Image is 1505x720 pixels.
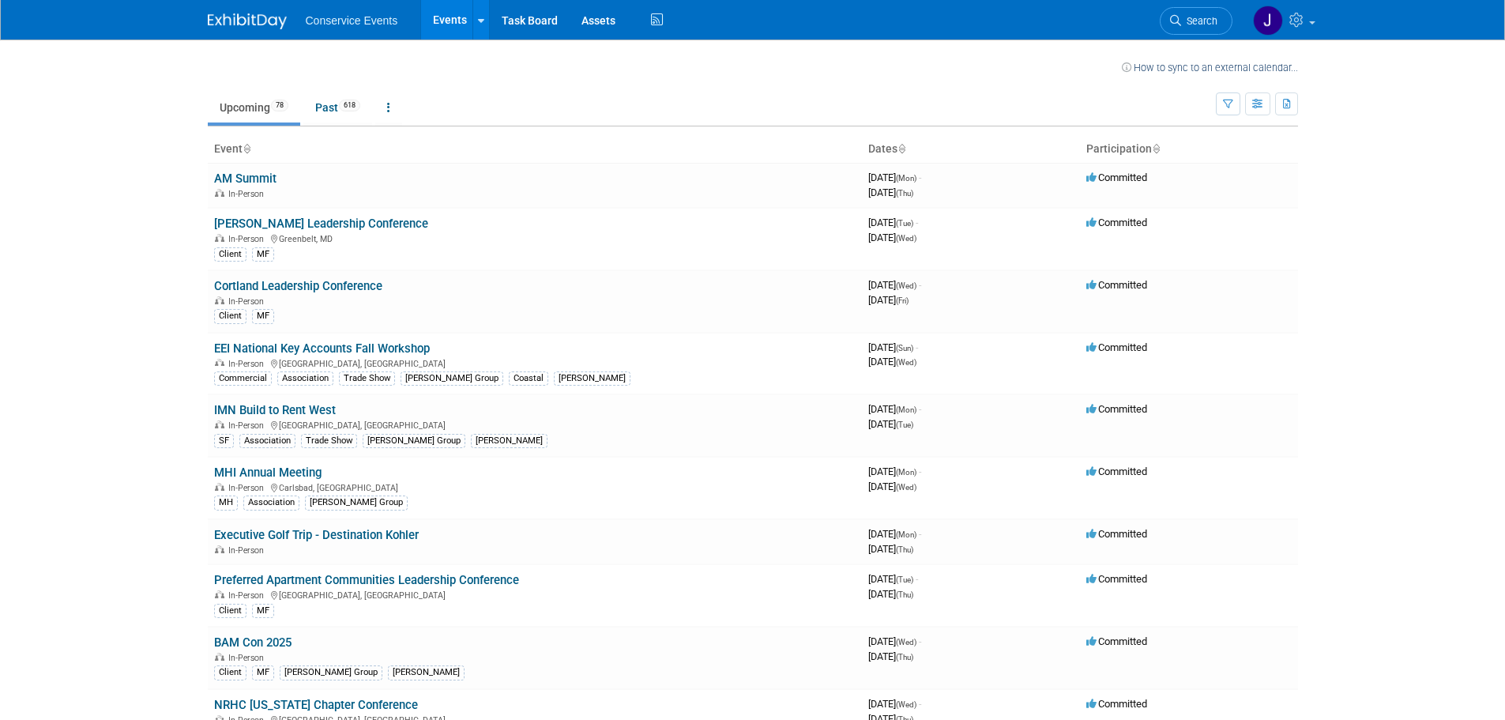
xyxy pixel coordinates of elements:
span: Committed [1086,217,1147,228]
img: In-Person Event [215,296,224,304]
div: [PERSON_NAME] Group [363,434,465,448]
div: [PERSON_NAME] [471,434,547,448]
span: In-Person [228,590,269,601]
div: Association [239,434,295,448]
span: (Mon) [896,530,916,539]
a: Sort by Start Date [897,142,905,155]
span: (Mon) [896,174,916,183]
a: Upcoming78 [208,92,300,123]
span: [DATE] [868,635,921,647]
span: Committed [1086,528,1147,540]
div: Association [277,371,333,386]
span: [DATE] [868,588,913,600]
span: Committed [1086,635,1147,647]
span: (Tue) [896,575,913,584]
a: EEI National Key Accounts Fall Workshop [214,341,430,356]
a: AM Summit [214,172,277,186]
th: Participation [1080,136,1298,163]
span: Committed [1086,698,1147,710]
span: (Wed) [896,234,916,243]
div: Client [214,247,246,262]
span: Committed [1086,172,1147,183]
a: NRHC [US_STATE] Chapter Conference [214,698,418,712]
span: Committed [1086,279,1147,291]
span: - [919,466,921,477]
span: [DATE] [868,650,913,662]
img: In-Person Event [215,189,224,197]
div: MF [252,665,274,680]
a: Past618 [303,92,372,123]
span: In-Person [228,420,269,431]
a: Preferred Apartment Communities Leadership Conference [214,573,519,587]
div: MF [252,604,274,618]
span: [DATE] [868,528,921,540]
img: In-Person Event [215,590,224,598]
a: Sort by Event Name [243,142,250,155]
img: In-Person Event [215,545,224,553]
div: [PERSON_NAME] [554,371,630,386]
span: Search [1181,15,1217,27]
a: How to sync to an external calendar... [1122,62,1298,74]
div: [PERSON_NAME] Group [305,496,408,510]
span: (Tue) [896,420,913,429]
span: (Thu) [896,653,913,662]
span: [DATE] [868,418,913,430]
span: In-Person [228,359,269,369]
a: MHI Annual Meeting [214,466,322,480]
a: BAM Con 2025 [214,635,292,650]
div: Trade Show [301,434,357,448]
div: Client [214,665,246,680]
a: Executive Golf Trip - Destination Kohler [214,528,419,542]
span: In-Person [228,653,269,663]
span: - [919,172,921,183]
th: Event [208,136,862,163]
img: In-Person Event [215,420,224,428]
span: [DATE] [868,466,921,477]
span: [DATE] [868,698,921,710]
span: [DATE] [868,543,913,555]
div: [GEOGRAPHIC_DATA], [GEOGRAPHIC_DATA] [214,356,856,369]
span: [DATE] [868,481,916,492]
span: [DATE] [868,232,916,243]
span: [DATE] [868,573,918,585]
div: Client [214,604,246,618]
span: In-Person [228,296,269,307]
div: [PERSON_NAME] Group [401,371,503,386]
span: [DATE] [868,403,921,415]
div: [GEOGRAPHIC_DATA], [GEOGRAPHIC_DATA] [214,588,856,601]
span: [DATE] [868,341,918,353]
span: [DATE] [868,217,918,228]
span: In-Person [228,483,269,493]
img: John Taggart [1253,6,1283,36]
div: Association [243,496,299,510]
span: 618 [339,100,360,111]
img: In-Person Event [215,359,224,367]
div: Trade Show [339,371,395,386]
span: In-Person [228,189,269,199]
div: [GEOGRAPHIC_DATA], [GEOGRAPHIC_DATA] [214,418,856,431]
img: ExhibitDay [208,13,287,29]
span: (Mon) [896,405,916,414]
div: Carlsbad, [GEOGRAPHIC_DATA] [214,481,856,493]
div: [PERSON_NAME] [388,665,465,680]
img: In-Person Event [215,234,224,242]
span: In-Person [228,234,269,244]
span: (Wed) [896,358,916,367]
span: [DATE] [868,294,909,306]
span: Committed [1086,466,1147,477]
span: [DATE] [868,356,916,368]
span: [DATE] [868,172,921,183]
div: MH [214,496,238,510]
a: Cortland Leadership Conference [214,279,382,293]
img: In-Person Event [215,653,224,661]
span: (Wed) [896,700,916,709]
span: Committed [1086,573,1147,585]
span: [DATE] [868,279,921,291]
span: (Thu) [896,545,913,554]
span: (Mon) [896,468,916,477]
a: [PERSON_NAME] Leadership Conference [214,217,428,231]
span: In-Person [228,545,269,556]
span: - [919,528,921,540]
div: Commercial [214,371,272,386]
span: Committed [1086,341,1147,353]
